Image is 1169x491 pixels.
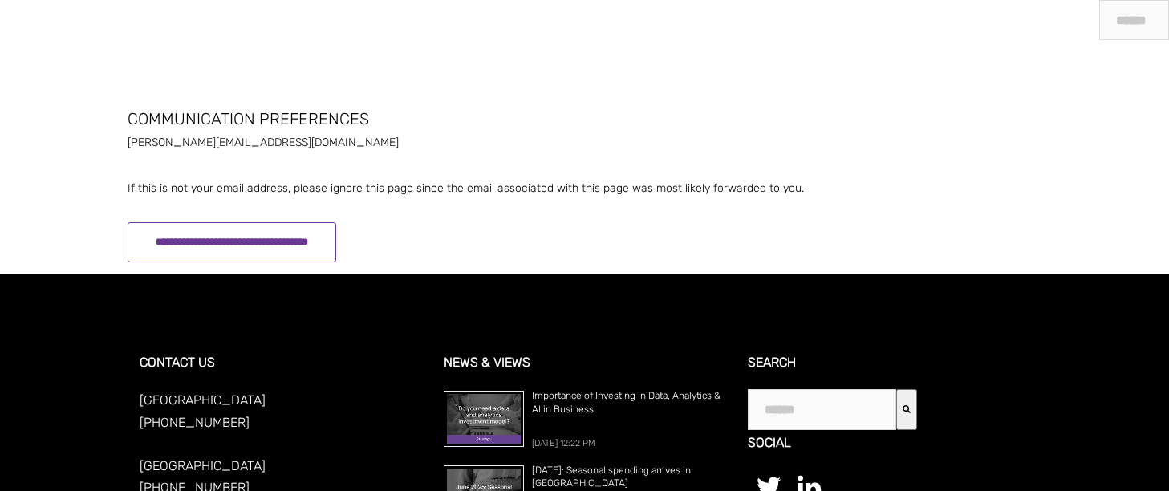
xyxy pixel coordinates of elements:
[532,465,691,489] span: [DATE]: Seasonal spending arrives in [GEOGRAPHIC_DATA]
[140,355,421,389] h3: CONTACT US
[876,3,925,21] a: Resources
[444,355,725,389] h3: News & Views
[1005,3,1057,21] a: Contact Us
[896,389,917,429] button: Search
[717,3,773,21] a: What We Do
[748,389,896,429] input: This is a search field with an auto-suggest feature attached.
[532,390,720,415] span: Importance of Investing in Data, Analytics & AI in Business
[532,464,725,491] a: [DATE]: Seasonal spending arrives in [GEOGRAPHIC_DATA]
[748,355,1029,389] h3: Search
[948,3,983,21] a: Join Us
[128,109,1042,129] h1: Communication Preferences
[444,391,524,447] img: Importance of Investing in Data, Analytics & AI in Business
[140,389,421,432] p: [GEOGRAPHIC_DATA] [PHONE_NUMBER]
[651,3,695,21] a: About Us
[795,3,854,21] a: Our Projects
[748,435,1029,469] h3: Social
[128,132,1042,152] h2: [PERSON_NAME][EMAIL_ADDRESS][DOMAIN_NAME]
[532,438,595,448] span: [DATE] 12:22 PM
[532,389,725,416] a: Importance of Investing in Data, Analytics & AI in Business
[140,455,421,477] p: [GEOGRAPHIC_DATA]
[128,178,1042,198] p: If this is not your email address, please ignore this page since the email associated with this p...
